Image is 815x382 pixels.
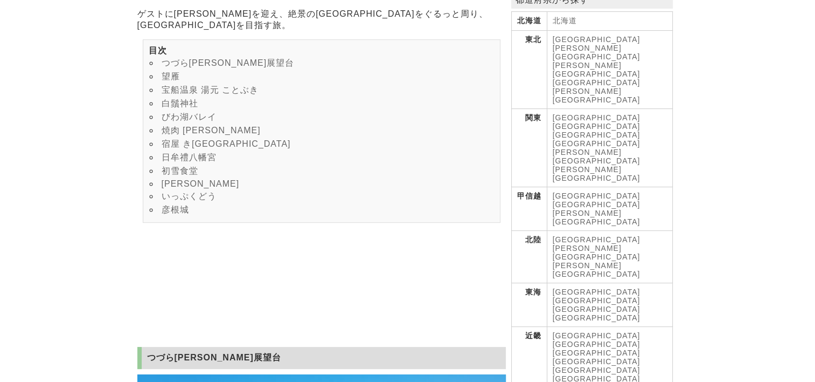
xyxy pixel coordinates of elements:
h2: つづら[PERSON_NAME]展望台 [137,347,506,369]
a: [GEOGRAPHIC_DATA] [553,200,640,209]
a: [GEOGRAPHIC_DATA] [553,139,640,148]
a: [PERSON_NAME][GEOGRAPHIC_DATA] [553,261,640,278]
th: 甲信越 [511,187,547,231]
a: [GEOGRAPHIC_DATA] [553,192,640,200]
a: [PERSON_NAME][GEOGRAPHIC_DATA] [553,87,640,104]
a: [GEOGRAPHIC_DATA] [553,349,640,357]
a: [GEOGRAPHIC_DATA] [553,313,640,322]
a: 白鬚神社 [162,99,198,108]
a: [PERSON_NAME] [553,165,622,174]
a: 北海道 [553,16,577,25]
a: [PERSON_NAME] [162,179,240,188]
a: [PERSON_NAME][GEOGRAPHIC_DATA] [553,148,640,165]
a: [GEOGRAPHIC_DATA] [553,305,640,313]
a: [GEOGRAPHIC_DATA] [553,288,640,296]
a: [GEOGRAPHIC_DATA] [553,78,640,87]
p: ゲストに[PERSON_NAME]を迎え、絶景の[GEOGRAPHIC_DATA]をぐるっと周り、[GEOGRAPHIC_DATA]を目指す旅。 [137,9,506,31]
a: [GEOGRAPHIC_DATA] [553,131,640,139]
th: 関東 [511,109,547,187]
a: 初雪食堂 [162,166,198,175]
a: 望雁 [162,72,180,81]
a: [PERSON_NAME][GEOGRAPHIC_DATA] [553,44,640,61]
a: [GEOGRAPHIC_DATA] [553,366,640,374]
a: [GEOGRAPHIC_DATA] [553,174,640,182]
a: [PERSON_NAME][GEOGRAPHIC_DATA] [553,244,640,261]
a: [GEOGRAPHIC_DATA] [553,113,640,122]
a: 宿屋 き[GEOGRAPHIC_DATA] [162,139,291,148]
a: [GEOGRAPHIC_DATA] [553,122,640,131]
a: [PERSON_NAME][GEOGRAPHIC_DATA] [553,209,640,226]
a: いっぷくどう [162,192,217,201]
a: 日牟禮八幡宮 [162,153,217,162]
a: [GEOGRAPHIC_DATA] [553,235,640,244]
a: 焼肉 [PERSON_NAME] [162,126,261,135]
a: びわ湖バレイ [162,112,217,121]
th: 東北 [511,31,547,109]
a: [GEOGRAPHIC_DATA] [553,340,640,349]
a: [GEOGRAPHIC_DATA] [553,357,640,366]
a: 彦根城 [162,205,189,214]
th: 北海道 [511,12,547,31]
th: 北陸 [511,231,547,283]
a: [GEOGRAPHIC_DATA] [553,296,640,305]
a: [PERSON_NAME][GEOGRAPHIC_DATA] [553,61,640,78]
a: [GEOGRAPHIC_DATA] [553,35,640,44]
th: 東海 [511,283,547,327]
a: [GEOGRAPHIC_DATA] [553,331,640,340]
a: 宝船温泉 湯元 ことぶき [162,85,259,94]
a: つづら[PERSON_NAME]展望台 [162,58,295,67]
